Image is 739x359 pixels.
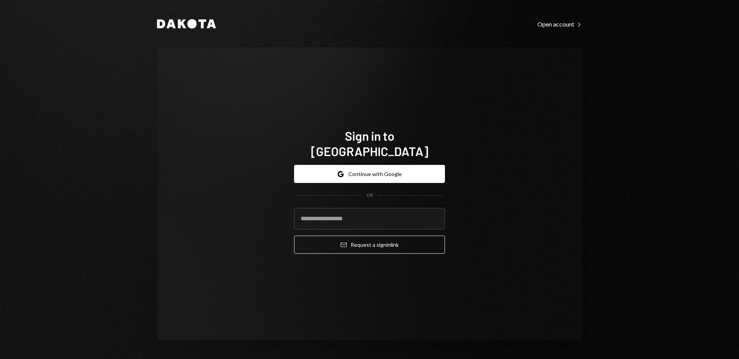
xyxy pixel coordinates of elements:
[366,192,373,199] div: OR
[294,236,445,254] button: Request a signinlink
[294,165,445,183] button: Continue with Google
[537,20,582,28] a: Open account
[294,128,445,159] h1: Sign in to [GEOGRAPHIC_DATA]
